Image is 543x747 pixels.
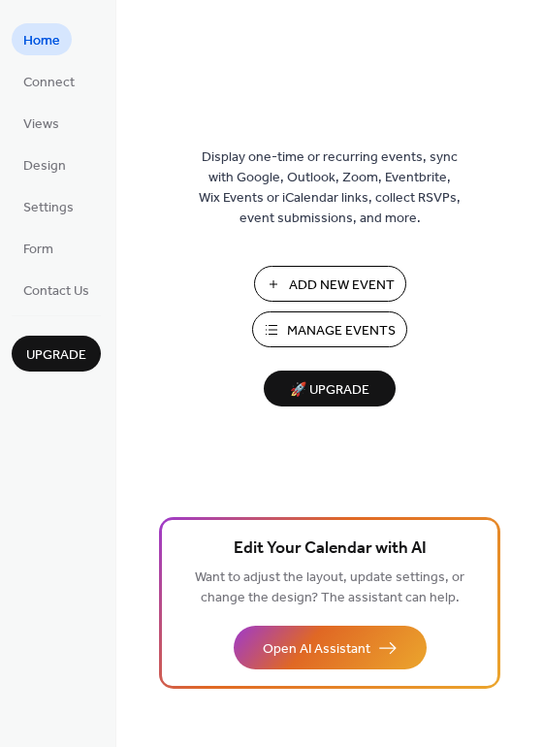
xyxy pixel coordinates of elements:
[289,276,395,296] span: Add New Event
[23,240,53,260] span: Form
[12,274,101,306] a: Contact Us
[23,73,75,93] span: Connect
[23,114,59,135] span: Views
[234,626,427,669] button: Open AI Assistant
[12,65,86,97] a: Connect
[23,31,60,51] span: Home
[12,23,72,55] a: Home
[234,536,427,563] span: Edit Your Calendar with AI
[195,565,464,611] span: Want to adjust the layout, update settings, or change the design? The assistant can help.
[12,190,85,222] a: Settings
[12,232,65,264] a: Form
[199,147,461,229] span: Display one-time or recurring events, sync with Google, Outlook, Zoom, Eventbrite, Wix Events or ...
[23,198,74,218] span: Settings
[12,336,101,372] button: Upgrade
[287,321,396,341] span: Manage Events
[23,281,89,302] span: Contact Us
[252,311,407,347] button: Manage Events
[12,107,71,139] a: Views
[275,377,384,404] span: 🚀 Upgrade
[12,148,78,180] a: Design
[23,156,66,177] span: Design
[26,345,86,366] span: Upgrade
[264,371,396,406] button: 🚀 Upgrade
[263,639,370,660] span: Open AI Assistant
[254,266,406,302] button: Add New Event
